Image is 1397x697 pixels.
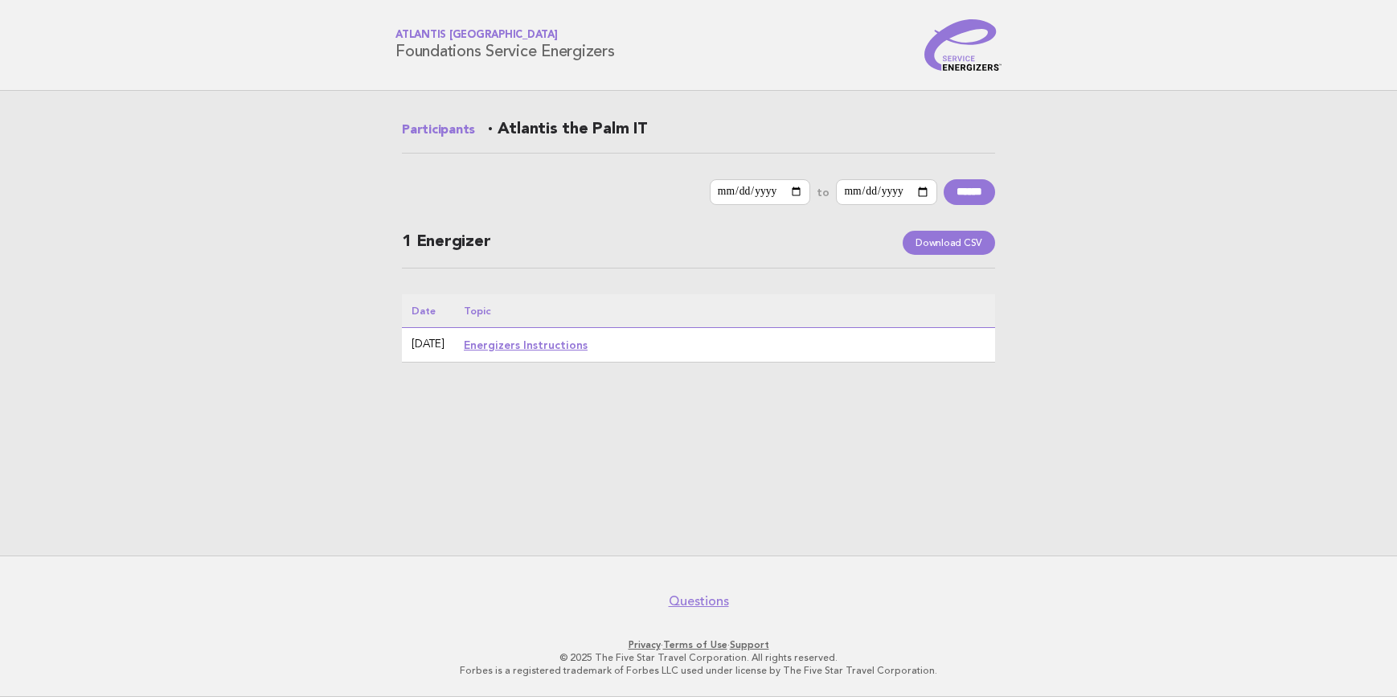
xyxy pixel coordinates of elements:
td: [DATE] [402,328,454,363]
a: Privacy [629,639,661,650]
h2: · Atlantis the Palm IT [402,120,995,154]
th: Topic [454,294,995,328]
a: Support [730,639,769,650]
th: Date [402,294,454,328]
a: Download CSV [903,231,995,255]
h1: Foundations Service Energizers [395,31,615,60]
p: · · [207,638,1190,651]
img: Service Energizers [924,19,1002,71]
p: © 2025 The Five Star Travel Corporation. All rights reserved. [207,651,1190,664]
a: Energizers Instructions [464,338,588,351]
h2: 1 Energizer [402,231,995,269]
a: Terms of Use [663,639,727,650]
p: Forbes is a registered trademark of Forbes LLC used under license by The Five Star Travel Corpora... [207,664,1190,677]
a: Participants [402,121,475,140]
span: Atlantis [GEOGRAPHIC_DATA] [395,31,615,41]
a: Questions [669,593,729,609]
label: to [817,185,830,199]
